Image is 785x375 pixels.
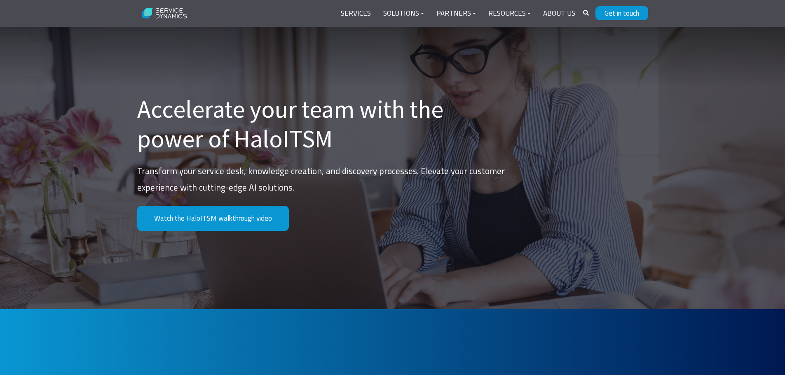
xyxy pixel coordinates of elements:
a: Solutions [377,4,430,23]
img: Service Dynamics Logo - White [137,3,192,24]
a: Watch the HaloITSM walkthrough video [137,206,289,231]
a: Services [335,4,377,23]
p: Transform your service desk, knowledge creation, and discovery processes. Elevate your customer e... [137,163,512,196]
a: Get in touch [595,6,648,20]
a: Partners [430,4,482,23]
a: Resources [482,4,537,23]
h1: Accelerate your team with the power of HaloITSM [137,94,512,154]
a: About Us [537,4,581,23]
div: Navigation Menu [335,4,581,23]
